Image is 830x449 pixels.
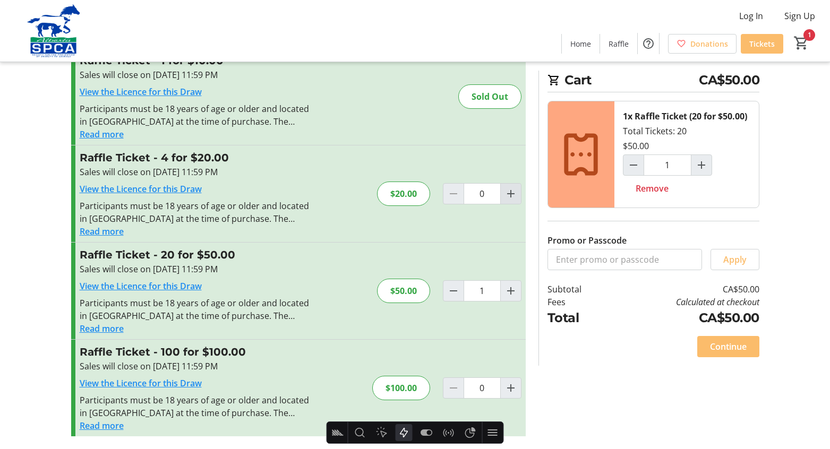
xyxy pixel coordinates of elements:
[699,71,759,90] span: CA$50.00
[562,34,600,54] a: Home
[501,184,521,204] button: Increment by one
[614,101,759,208] div: Total Tickets: 20
[739,10,763,22] span: Log In
[80,128,124,141] button: Read more
[377,279,430,303] div: $50.00
[377,182,430,206] div: $20.00
[644,154,691,176] input: Raffle Ticket (20 for $50.00) Quantity
[600,34,637,54] a: Raffle
[792,33,811,53] button: Cart
[547,308,609,327] td: Total
[710,340,747,353] span: Continue
[749,38,775,49] span: Tickets
[80,263,312,275] div: Sales will close on [DATE] 11:59 PM
[443,281,464,301] button: Decrement by one
[80,247,312,263] h3: Raffle Ticket - 20 for $50.00
[609,296,759,308] td: Calculated at checkout
[638,33,659,54] button: Help
[80,419,124,432] button: Read more
[623,110,747,123] div: 1x Raffle Ticket (20 for $50.00)
[668,34,737,54] a: Donations
[711,249,759,270] button: Apply
[690,38,728,49] span: Donations
[80,102,312,128] div: Participants must be 18 years of age or older and located in [GEOGRAPHIC_DATA] at the time of pur...
[80,394,312,419] div: Participants must be 18 years of age or older and located in [GEOGRAPHIC_DATA] at the time of pur...
[623,140,649,152] div: $50.00
[80,166,312,178] div: Sales will close on [DATE] 11:59 PM
[776,7,824,24] button: Sign Up
[623,178,681,199] button: Remove
[372,376,430,400] div: $100.00
[80,297,312,322] div: Participants must be 18 years of age or older and located in [GEOGRAPHIC_DATA] at the time of pur...
[80,68,312,81] div: Sales will close on [DATE] 11:59 PM
[609,308,759,327] td: CA$50.00
[731,7,772,24] button: Log In
[570,38,591,49] span: Home
[80,183,202,195] a: View the Licence for this Draw
[80,150,312,166] h3: Raffle Ticket - 4 for $20.00
[636,182,669,195] span: Remove
[547,296,609,308] td: Fees
[80,344,312,360] h3: Raffle Ticket - 100 for $100.00
[784,10,815,22] span: Sign Up
[464,377,501,399] input: Raffle Ticket Quantity
[547,234,627,247] label: Promo or Passcode
[458,84,521,109] div: Sold Out
[80,200,312,225] div: Participants must be 18 years of age or older and located in [GEOGRAPHIC_DATA] at the time of pur...
[691,155,712,175] button: Increment by one
[80,225,124,238] button: Read more
[501,378,521,398] button: Increment by one
[547,71,759,92] h2: Cart
[697,336,759,357] button: Continue
[501,281,521,301] button: Increment by one
[547,283,609,296] td: Subtotal
[80,280,202,292] a: View the Licence for this Draw
[80,360,312,373] div: Sales will close on [DATE] 11:59 PM
[80,86,202,98] a: View the Licence for this Draw
[741,34,783,54] a: Tickets
[464,280,501,301] input: Raffle Ticket Quantity
[80,377,202,389] a: View the Licence for this Draw
[609,283,759,296] td: CA$50.00
[6,4,101,57] img: Alberta SPCA's Logo
[609,38,629,49] span: Raffle
[80,322,124,335] button: Read more
[623,155,644,175] button: Decrement by one
[464,183,501,204] input: Raffle Ticket Quantity
[547,249,702,270] input: Enter promo or passcode
[723,253,747,266] span: Apply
